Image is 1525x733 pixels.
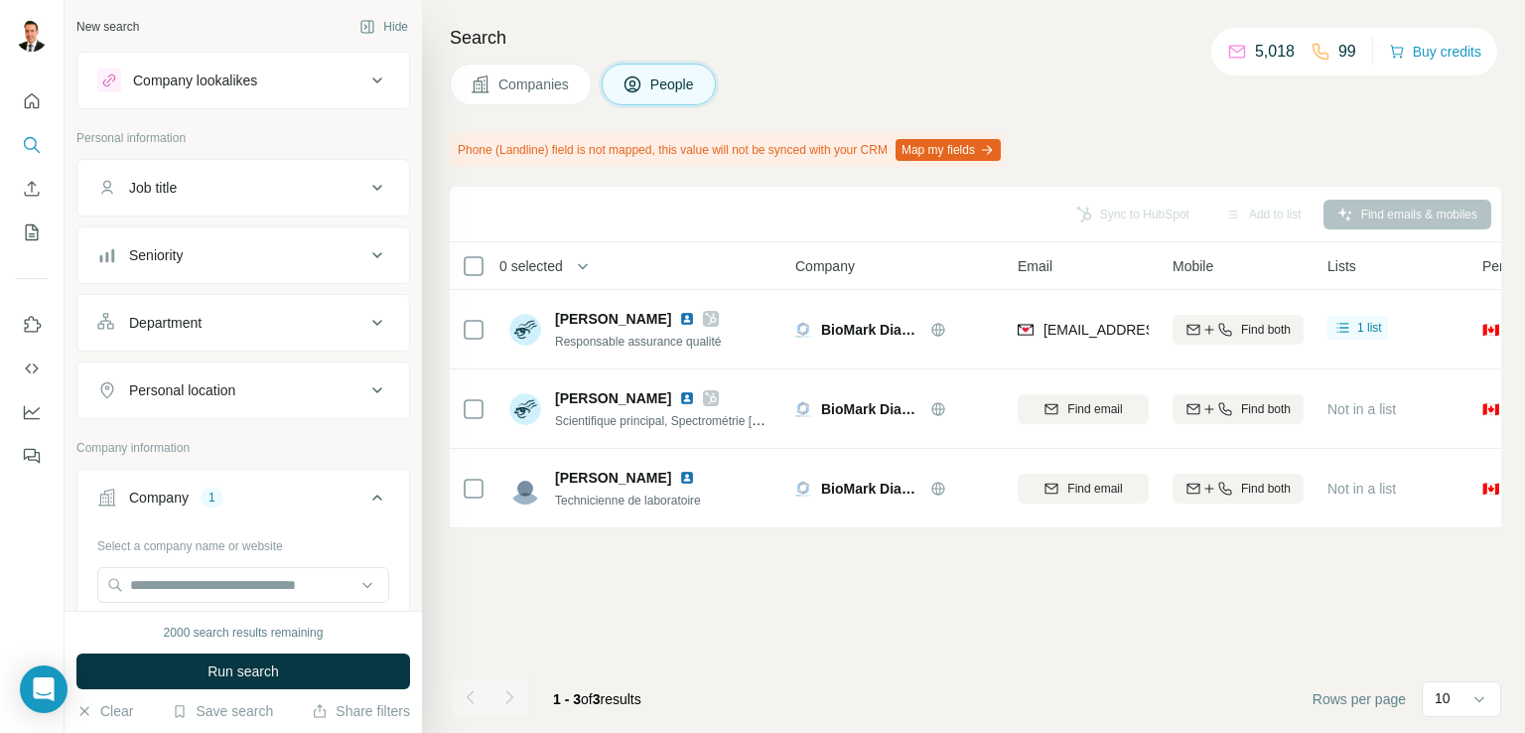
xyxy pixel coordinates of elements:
span: Lists [1327,256,1356,276]
span: Companies [498,74,571,94]
span: 1 list [1357,319,1382,337]
span: of [581,691,593,707]
img: Avatar [509,314,541,346]
button: Use Surfe on LinkedIn [16,307,48,343]
button: Use Surfe API [16,351,48,386]
span: results [553,691,641,707]
div: Phone (Landline) field is not mapped, this value will not be synced with your CRM [450,133,1005,167]
button: Feedback [16,438,48,474]
span: Run search [208,661,279,681]
img: Logo of BioMark Diagnostics [795,401,811,417]
p: Personal information [76,129,410,147]
img: Logo of BioMark Diagnostics [795,322,811,338]
button: Quick start [16,83,48,119]
p: 5,018 [1255,40,1295,64]
div: Company [129,488,189,508]
button: Clear [76,701,133,721]
button: Save search [172,701,273,721]
span: Find email [1067,400,1122,418]
div: 2000 search results remaining [164,624,324,642]
span: BioMark Diagnostics [821,320,920,340]
button: Search [16,127,48,163]
img: Logo of BioMark Diagnostics [795,481,811,497]
button: Buy credits [1389,38,1481,66]
button: Find both [1173,315,1304,345]
button: Find email [1018,394,1149,424]
span: Find both [1241,480,1291,498]
span: People [650,74,696,94]
button: Job title [77,164,409,212]
button: Find email [1018,474,1149,504]
img: Avatar [16,20,48,52]
span: Not in a list [1327,401,1396,417]
span: 1 - 3 [553,691,581,707]
button: Company lookalikes [77,57,409,104]
span: BioMark Diagnostics [821,479,920,499]
span: 🇨🇦 [1482,479,1499,499]
div: Personal location [129,380,235,400]
img: LinkedIn logo [679,311,695,327]
div: Select a company name or website [97,529,389,555]
button: Run search [76,654,410,689]
img: LinkedIn logo [679,390,695,406]
div: 1 [201,489,223,507]
span: BioMark Diagnostics [821,399,920,419]
div: Department [129,313,202,333]
p: Company information [76,439,410,457]
span: Rows per page [1313,689,1406,709]
div: New search [76,18,139,36]
span: 🇨🇦 [1482,320,1499,340]
span: [PERSON_NAME] [555,309,671,329]
span: Not in a list [1327,481,1396,497]
span: 🇨🇦 [1482,399,1499,419]
div: Seniority [129,245,183,265]
button: Seniority [77,231,409,279]
span: Email [1018,256,1052,276]
span: Find both [1241,400,1291,418]
button: Personal location [77,366,409,414]
h4: Search [450,24,1501,52]
span: Mobile [1173,256,1213,276]
button: Company1 [77,474,409,529]
div: Company lookalikes [133,71,257,90]
button: Map my fields [896,139,1001,161]
img: Avatar [509,393,541,425]
img: LinkedIn logo [679,470,695,486]
p: 99 [1338,40,1356,64]
button: Share filters [312,701,410,721]
span: [PERSON_NAME] [555,388,671,408]
button: My lists [16,215,48,250]
button: Dashboard [16,394,48,430]
div: Open Intercom Messenger [20,665,68,713]
span: Technicienne de laboratoire [555,494,701,508]
span: [EMAIL_ADDRESS][DOMAIN_NAME] [1043,322,1279,338]
img: Avatar [509,473,541,505]
span: [PERSON_NAME] [555,468,671,488]
span: 3 [593,691,601,707]
button: Find both [1173,394,1304,424]
button: Department [77,299,409,347]
span: 0 selected [499,256,563,276]
button: Find both [1173,474,1304,504]
span: Responsable assurance qualité [555,335,721,349]
span: Scientifique principal, Spectrométrie [PERSON_NAME] [555,412,846,428]
p: 10 [1435,688,1451,708]
img: provider findymail logo [1018,320,1034,340]
button: Enrich CSV [16,171,48,207]
span: Find email [1067,480,1122,498]
span: Company [795,256,855,276]
button: Hide [346,12,422,42]
span: Find both [1241,321,1291,339]
div: Job title [129,178,177,198]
